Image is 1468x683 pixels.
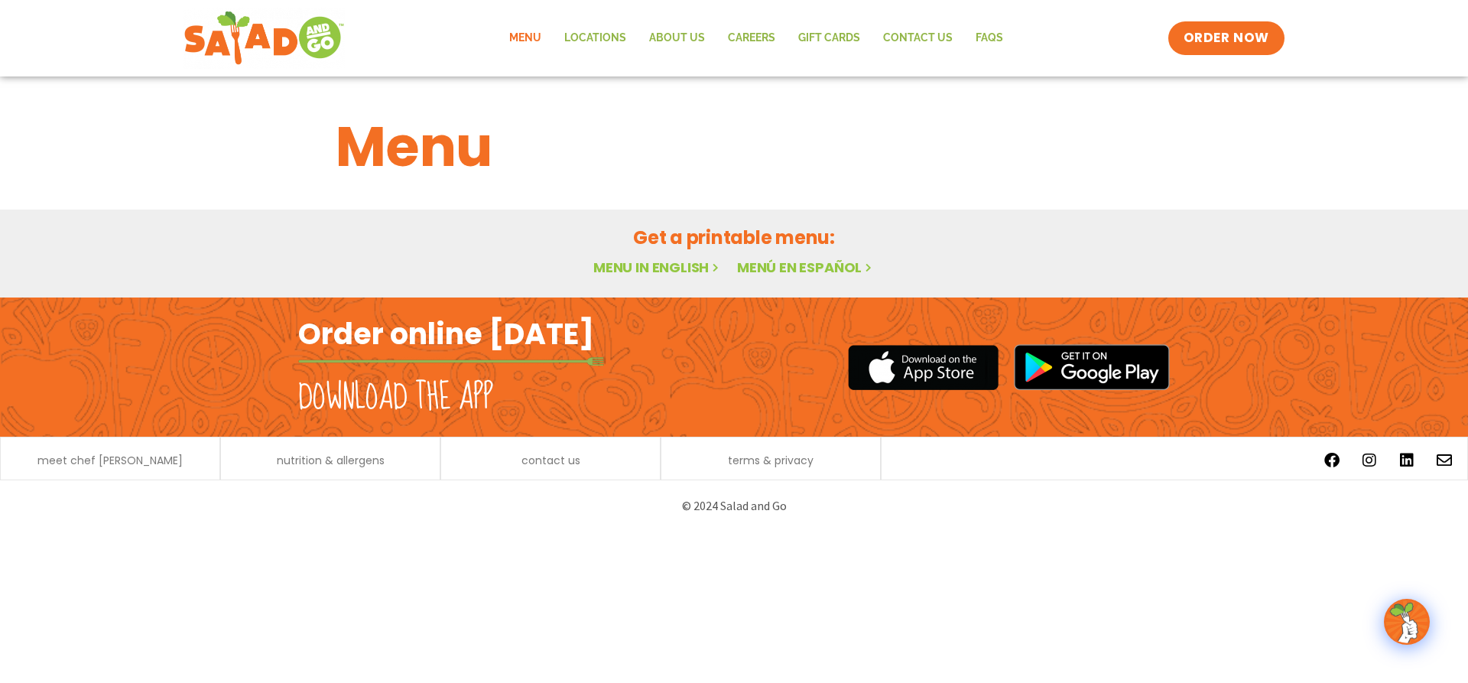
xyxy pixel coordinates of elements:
nav: Menu [498,21,1015,56]
h1: Menu [336,106,1132,188]
a: ORDER NOW [1168,21,1284,55]
a: About Us [638,21,716,56]
img: appstore [848,343,999,392]
a: Menu in English [593,258,722,277]
a: contact us [521,455,580,466]
a: Locations [553,21,638,56]
p: © 2024 Salad and Go [306,496,1162,516]
h2: Download the app [298,376,493,419]
a: nutrition & allergens [277,455,385,466]
a: terms & privacy [728,455,814,466]
span: ORDER NOW [1184,29,1269,47]
img: fork [298,357,604,366]
img: new-SAG-logo-768×292 [183,8,345,69]
a: meet chef [PERSON_NAME] [37,455,183,466]
a: Contact Us [872,21,964,56]
a: GIFT CARDS [787,21,872,56]
h2: Order online [DATE] [298,315,594,353]
a: Menu [498,21,553,56]
a: FAQs [964,21,1015,56]
a: Careers [716,21,787,56]
a: Menú en español [737,258,875,277]
img: google_play [1014,344,1170,390]
img: wpChatIcon [1385,600,1428,643]
h2: Get a printable menu: [336,224,1132,251]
